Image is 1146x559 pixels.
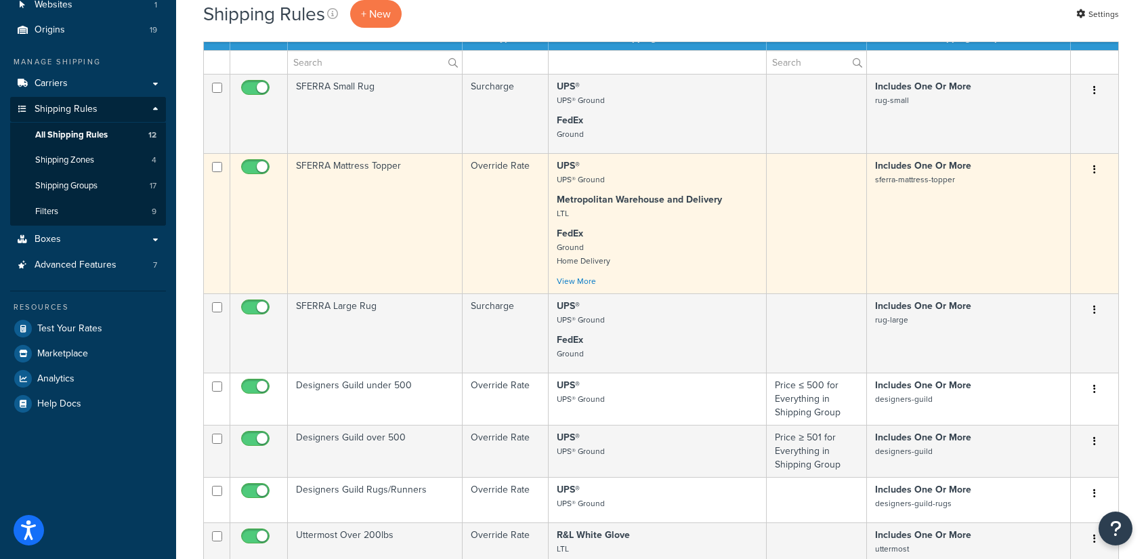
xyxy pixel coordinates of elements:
[10,199,166,224] a: Filters 9
[875,299,971,313] strong: Includes One Or More
[10,148,166,173] a: Shipping Zones 4
[10,148,166,173] li: Shipping Zones
[875,79,971,94] strong: Includes One Or More
[35,234,61,245] span: Boxes
[288,51,462,74] input: Search
[875,393,933,405] small: designers-guild
[875,159,971,173] strong: Includes One Or More
[875,482,971,497] strong: Includes One Or More
[463,425,549,477] td: Override Rate
[35,24,65,36] span: Origins
[10,199,166,224] li: Filters
[767,51,866,74] input: Search
[150,180,156,192] span: 17
[37,373,75,385] span: Analytics
[10,316,166,341] a: Test Your Rates
[557,393,605,405] small: UPS® Ground
[767,425,867,477] td: Price ≥ 501 for Everything in Shipping Group
[557,299,580,313] strong: UPS®
[10,123,166,148] a: All Shipping Rules 12
[463,477,549,522] td: Override Rate
[875,543,909,555] small: uttermost
[557,348,584,360] small: Ground
[35,180,98,192] span: Shipping Groups
[288,477,463,522] td: Designers Guild Rugs/Runners
[557,543,569,555] small: LTL
[288,153,463,293] td: SFERRA Mattress Topper
[875,314,908,326] small: rug-large
[37,348,88,360] span: Marketplace
[10,97,166,226] li: Shipping Rules
[153,260,157,271] span: 7
[10,253,166,278] li: Advanced Features
[463,293,549,373] td: Surcharge
[767,373,867,425] td: Price ≤ 500 for Everything in Shipping Group
[557,192,722,207] strong: Metropolitan Warehouse and Delivery
[37,323,102,335] span: Test Your Rates
[10,56,166,68] div: Manage Shipping
[463,373,549,425] td: Override Rate
[148,129,156,141] span: 12
[10,123,166,148] li: All Shipping Rules
[10,71,166,96] a: Carriers
[463,74,549,153] td: Surcharge
[875,378,971,392] strong: Includes One Or More
[875,173,955,186] small: sferra-mattress-topper
[150,24,157,36] span: 19
[557,482,580,497] strong: UPS®
[10,18,166,43] a: Origins 19
[152,154,156,166] span: 4
[10,302,166,313] div: Resources
[288,373,463,425] td: Designers Guild under 500
[10,341,166,366] a: Marketplace
[35,104,98,115] span: Shipping Rules
[35,129,108,141] span: All Shipping Rules
[875,94,909,106] small: rug-small
[37,398,81,410] span: Help Docs
[203,1,325,27] h1: Shipping Rules
[1099,512,1132,545] button: Open Resource Center
[557,333,583,347] strong: FedEx
[1076,5,1119,24] a: Settings
[557,79,580,94] strong: UPS®
[557,159,580,173] strong: UPS®
[35,260,116,271] span: Advanced Features
[10,97,166,122] a: Shipping Rules
[557,430,580,444] strong: UPS®
[557,226,583,241] strong: FedEx
[10,367,166,391] a: Analytics
[35,154,94,166] span: Shipping Zones
[10,392,166,416] a: Help Docs
[10,18,166,43] li: Origins
[10,173,166,199] a: Shipping Groups 17
[557,528,630,542] strong: R&L White Glove
[288,425,463,477] td: Designers Guild over 500
[875,430,971,444] strong: Includes One Or More
[557,314,605,326] small: UPS® Ground
[557,207,569,220] small: LTL
[557,113,583,127] strong: FedEx
[463,153,549,293] td: Override Rate
[557,128,584,140] small: Ground
[557,497,605,510] small: UPS® Ground
[557,94,605,106] small: UPS® Ground
[152,206,156,218] span: 9
[10,253,166,278] a: Advanced Features 7
[557,241,610,267] small: Ground Home Delivery
[875,497,952,510] small: designers-guild-rugs
[288,293,463,373] td: SFERRA Large Rug
[557,275,596,287] a: View More
[35,78,68,89] span: Carriers
[288,74,463,153] td: SFERRA Small Rug
[557,445,605,457] small: UPS® Ground
[875,445,933,457] small: designers-guild
[10,227,166,252] a: Boxes
[557,173,605,186] small: UPS® Ground
[35,206,58,218] span: Filters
